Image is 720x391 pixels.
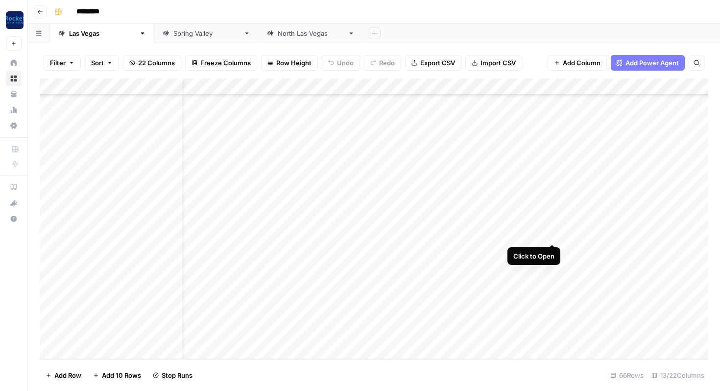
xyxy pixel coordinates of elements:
[648,367,708,383] div: 13/22 Columns
[322,55,360,71] button: Undo
[200,58,251,68] span: Freeze Columns
[173,28,240,38] div: [GEOGRAPHIC_DATA]
[40,367,87,383] button: Add Row
[379,58,395,68] span: Redo
[50,24,154,43] a: [GEOGRAPHIC_DATA]
[69,28,135,38] div: [GEOGRAPHIC_DATA]
[420,58,455,68] span: Export CSV
[480,58,516,68] span: Import CSV
[6,211,22,227] button: Help + Support
[6,71,22,86] a: Browse
[6,118,22,133] a: Settings
[606,367,648,383] div: 66 Rows
[276,58,312,68] span: Row Height
[513,251,554,261] div: Click to Open
[6,8,22,32] button: Workspace: Rocket Pilots
[6,86,22,102] a: Your Data
[154,24,259,43] a: [GEOGRAPHIC_DATA]
[85,55,119,71] button: Sort
[102,370,141,380] span: Add 10 Rows
[6,180,22,195] a: AirOps Academy
[278,28,344,38] div: [GEOGRAPHIC_DATA]
[405,55,461,71] button: Export CSV
[147,367,198,383] button: Stop Runs
[563,58,600,68] span: Add Column
[337,58,354,68] span: Undo
[6,195,22,211] button: What's new?
[123,55,181,71] button: 22 Columns
[54,370,81,380] span: Add Row
[44,55,81,71] button: Filter
[6,55,22,71] a: Home
[50,58,66,68] span: Filter
[465,55,522,71] button: Import CSV
[6,196,21,210] div: What's new?
[6,11,24,29] img: Rocket Pilots Logo
[138,58,175,68] span: 22 Columns
[261,55,318,71] button: Row Height
[185,55,257,71] button: Freeze Columns
[611,55,685,71] button: Add Power Agent
[87,367,147,383] button: Add 10 Rows
[259,24,363,43] a: [GEOGRAPHIC_DATA]
[364,55,401,71] button: Redo
[162,370,192,380] span: Stop Runs
[625,58,679,68] span: Add Power Agent
[6,102,22,118] a: Usage
[91,58,104,68] span: Sort
[548,55,607,71] button: Add Column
